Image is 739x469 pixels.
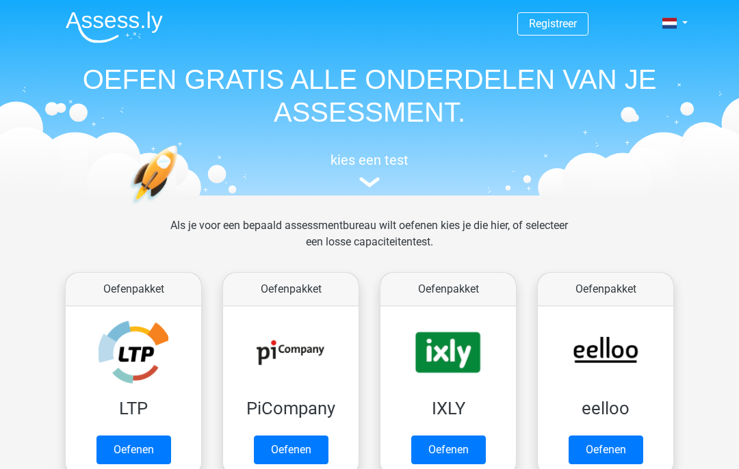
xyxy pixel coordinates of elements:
a: Oefenen [96,435,171,464]
div: Als je voor een bepaald assessmentbureau wilt oefenen kies je die hier, of selecteer een losse ca... [159,217,579,267]
a: Oefenen [411,435,486,464]
img: assessment [359,177,380,187]
h5: kies een test [55,152,684,168]
a: Registreer [529,17,577,30]
a: Oefenen [569,435,643,464]
img: Assessly [66,11,163,43]
a: kies een test [55,152,684,188]
h1: OEFEN GRATIS ALLE ONDERDELEN VAN JE ASSESSMENT. [55,63,684,129]
img: oefenen [130,145,231,269]
a: Oefenen [254,435,328,464]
